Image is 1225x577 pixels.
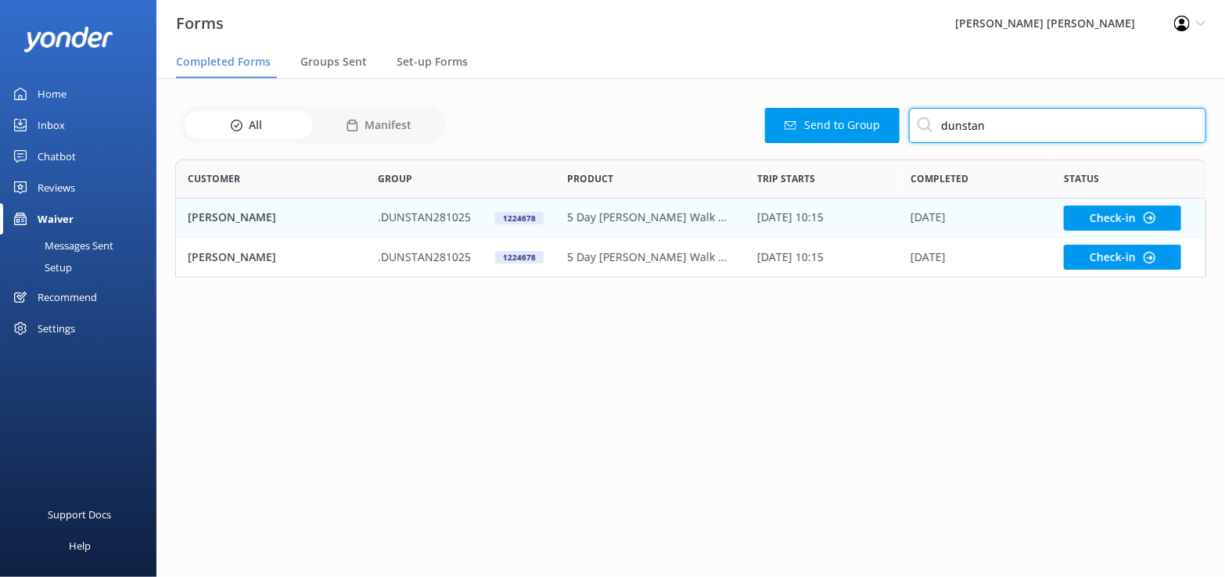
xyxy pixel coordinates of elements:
[9,235,113,256] div: Messages Sent
[188,171,240,186] span: Customer
[1064,206,1181,231] button: Check-in
[48,499,112,530] div: Support Docs
[757,171,815,186] span: Trip starts
[9,256,72,278] div: Setup
[175,199,1206,238] div: row
[300,54,367,70] span: Groups Sent
[9,256,156,278] a: Setup
[378,209,471,226] p: .DUNSTAN281025
[495,251,544,263] div: 1224678
[911,249,946,266] p: [DATE]
[38,78,66,109] div: Home
[38,172,75,203] div: Reviews
[188,209,276,226] p: [PERSON_NAME]
[38,203,74,235] div: Waiver
[567,249,734,266] p: 5 Day [PERSON_NAME] Walk HOT DEAL
[911,171,968,186] span: Completed
[397,54,468,70] span: Set-up Forms
[1064,171,1099,186] span: Status
[378,171,412,186] span: Group
[23,27,113,52] img: yonder-white-logo.png
[38,313,75,344] div: Settings
[69,530,91,561] div: Help
[567,209,734,226] p: 5 Day [PERSON_NAME] Walk HOT DEAL
[38,141,76,172] div: Chatbot
[495,212,544,224] div: 1224678
[757,209,824,226] p: [DATE] 10:15
[757,249,824,266] p: [DATE] 10:15
[567,171,613,186] span: Product
[1064,245,1181,270] button: Check-in
[176,11,224,36] h3: Forms
[9,235,156,256] a: Messages Sent
[176,54,271,70] span: Completed Forms
[38,109,65,141] div: Inbox
[765,108,900,143] button: Send to Group
[188,249,276,266] p: [PERSON_NAME]
[175,238,1206,277] div: row
[175,199,1206,277] div: grid
[38,281,97,313] div: Recommend
[911,209,946,226] p: [DATE]
[378,249,471,266] p: .DUNSTAN281025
